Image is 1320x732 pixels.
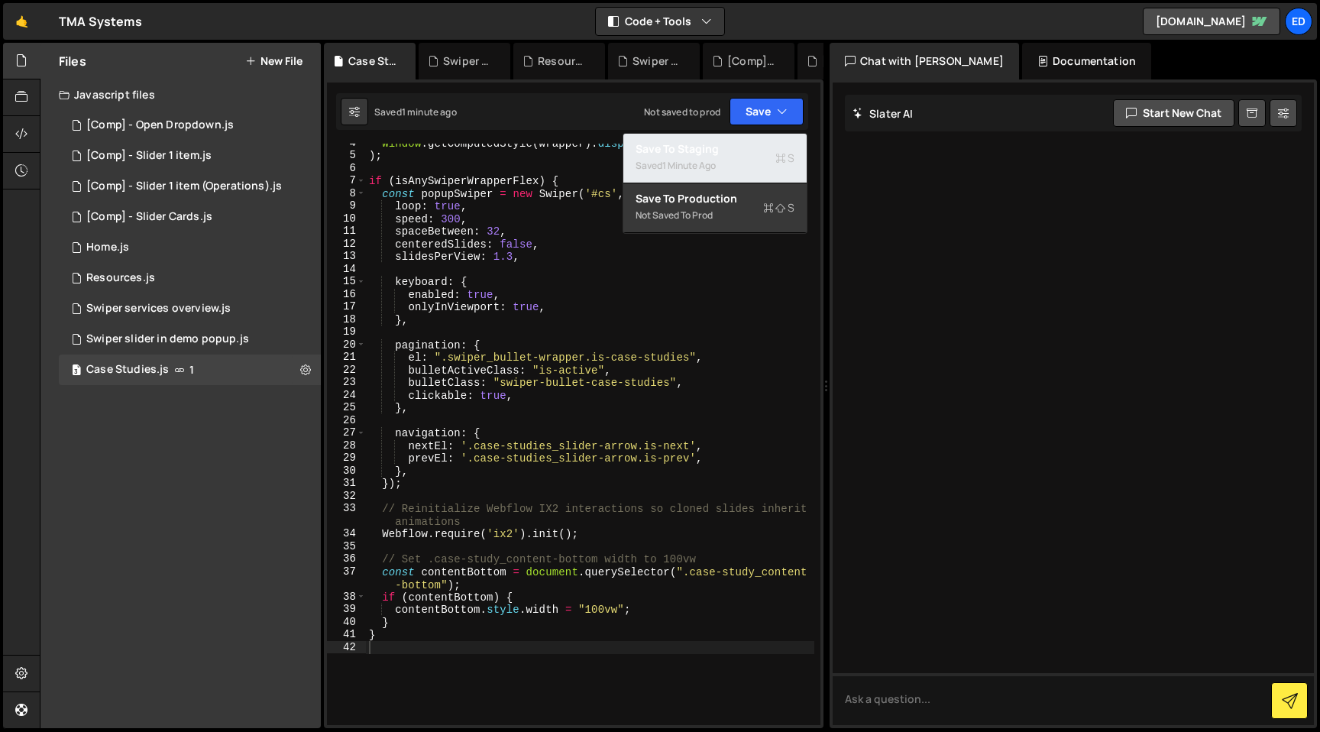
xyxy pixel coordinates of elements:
span: 3 [72,365,81,377]
div: Chat with [PERSON_NAME] [830,43,1019,79]
div: Swiper slider in demo popup.js [86,332,249,346]
h2: Slater AI [852,106,914,121]
div: [Comp] - Slider Cards.js [86,210,212,224]
button: Save to ProductionS Not saved to prod [623,183,807,233]
div: [Comp] - Slider 1 item.js [86,149,212,163]
div: 35 [327,540,366,553]
div: 27 [327,426,366,439]
div: 41 [327,628,366,641]
div: 37 [327,565,366,591]
button: Code + Tools [596,8,724,35]
div: 8 [327,187,366,200]
div: 15745/44803.js [59,293,321,324]
div: 14 [327,263,366,276]
div: 24 [327,389,366,402]
div: [Comp] - Slider 1 item.js [822,53,871,69]
div: 15 [327,275,366,288]
div: 20 [327,338,366,351]
div: 22 [327,364,366,377]
div: 12 [327,238,366,251]
div: Case Studies.js [86,363,169,377]
button: New File [245,55,302,67]
div: Swiper slider in demo popup.js [632,53,681,69]
div: 33 [327,502,366,527]
div: 15745/44306.js [59,263,321,293]
span: S [775,151,794,166]
div: Case Studies.js [59,355,321,385]
div: 6 [327,162,366,175]
div: 32 [327,490,366,503]
a: [DOMAIN_NAME] [1143,8,1280,35]
div: 11 [327,225,366,238]
div: [Comp] - Open Dropdown.js [727,53,776,69]
div: 7 [327,174,366,187]
div: 21 [327,351,366,364]
h2: Files [59,53,86,70]
div: Resources.js [538,53,587,69]
div: 9 [327,199,366,212]
div: TMA Systems [59,12,142,31]
div: 15745/43499.js [59,324,321,355]
div: Not saved to prod [636,206,794,225]
div: 36 [327,552,366,565]
div: 15745/41885.js [59,141,321,171]
div: Case Studies.js [348,53,397,69]
button: Save to StagingS Saved1 minute ago [623,134,807,183]
a: Ed [1285,8,1312,35]
div: 17 [327,300,366,313]
div: 30 [327,465,366,478]
div: 29 [327,452,366,465]
div: 28 [327,439,366,452]
div: Save to Production [636,191,794,206]
div: 39 [327,603,366,616]
span: 1 [189,364,194,376]
div: 16 [327,288,366,301]
div: Home.js [86,241,129,254]
div: Javascript files [40,79,321,110]
div: Swiper services overview.js [443,53,492,69]
div: Saved [374,105,457,118]
div: 34 [327,527,366,540]
span: S [763,200,794,215]
div: 13 [327,250,366,263]
div: 40 [327,616,366,629]
div: 15745/41947.js [59,110,321,141]
div: Documentation [1022,43,1151,79]
div: 10 [327,212,366,225]
div: 42 [327,641,366,654]
div: 5 [327,149,366,162]
div: 25 [327,401,366,414]
div: 15745/41948.js [59,171,321,202]
div: 1 minute ago [662,159,716,172]
div: 18 [327,313,366,326]
div: 15745/41882.js [59,232,321,263]
div: [Comp] - Open Dropdown.js [86,118,234,132]
div: 38 [327,591,366,604]
div: Saved [636,157,794,175]
div: 15745/42002.js [59,202,321,232]
div: Swiper services overview.js [86,302,231,316]
div: [Comp] - Slider 1 item (Operations).js [86,180,282,193]
button: Start new chat [1113,99,1234,127]
div: 31 [327,477,366,490]
a: 🤙 [3,3,40,40]
div: Save to Staging [636,141,794,157]
button: Save [730,98,804,125]
div: Resources.js [86,271,155,285]
div: 26 [327,414,366,427]
div: 19 [327,326,366,338]
div: 1 minute ago [402,105,457,118]
div: Not saved to prod [644,105,720,118]
div: 23 [327,376,366,389]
